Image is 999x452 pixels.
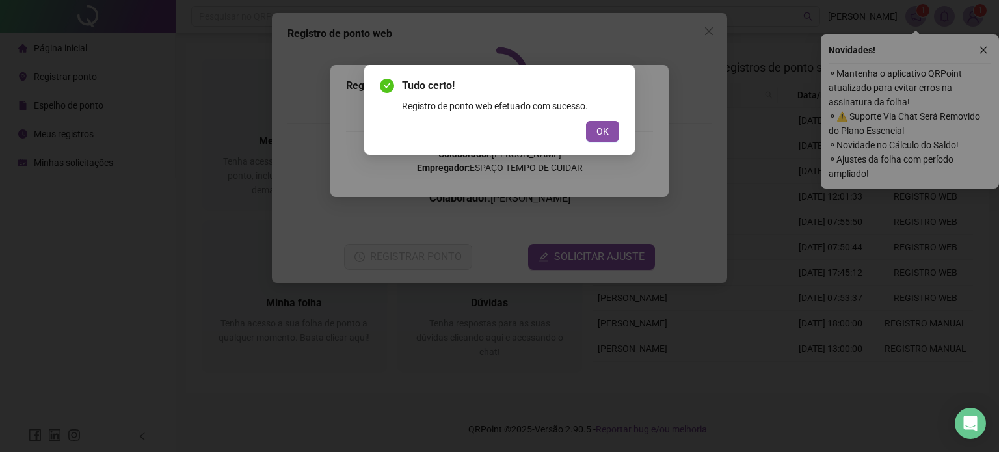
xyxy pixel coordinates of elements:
[402,99,619,113] div: Registro de ponto web efetuado com sucesso.
[596,124,609,139] span: OK
[402,78,619,94] span: Tudo certo!
[955,408,986,439] div: Open Intercom Messenger
[380,79,394,93] span: check-circle
[586,121,619,142] button: OK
